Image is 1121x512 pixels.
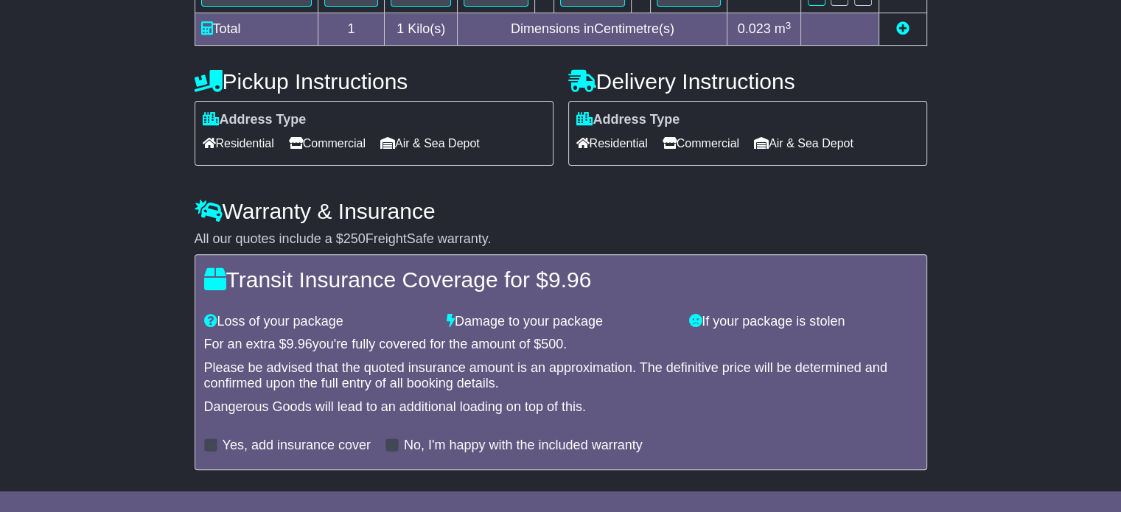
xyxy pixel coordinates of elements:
[541,337,563,351] span: 500
[548,267,591,292] span: 9.96
[380,132,480,155] span: Air & Sea Depot
[397,21,404,36] span: 1
[754,132,853,155] span: Air & Sea Depot
[195,231,927,248] div: All our quotes include a $ FreightSafe warranty.
[576,132,648,155] span: Residential
[195,69,553,94] h4: Pickup Instructions
[343,231,366,246] span: 250
[682,314,924,330] div: If your package is stolen
[439,314,682,330] div: Damage to your package
[195,199,927,223] h4: Warranty & Insurance
[204,267,918,292] h4: Transit Insurance Coverage for $
[738,21,771,36] span: 0.023
[204,337,918,353] div: For an extra $ you're fully covered for the amount of $ .
[896,21,909,36] a: Add new item
[576,112,680,128] label: Address Type
[195,13,318,46] td: Total
[404,438,643,454] label: No, I'm happy with the included warranty
[568,69,927,94] h4: Delivery Instructions
[223,438,371,454] label: Yes, add insurance cover
[663,132,739,155] span: Commercial
[458,13,727,46] td: Dimensions in Centimetre(s)
[197,314,439,330] div: Loss of your package
[318,13,385,46] td: 1
[203,112,307,128] label: Address Type
[289,132,366,155] span: Commercial
[786,20,792,31] sup: 3
[203,132,274,155] span: Residential
[775,21,792,36] span: m
[204,360,918,392] div: Please be advised that the quoted insurance amount is an approximation. The definitive price will...
[204,399,918,415] div: Dangerous Goods will lead to an additional loading on top of this.
[287,337,312,351] span: 9.96
[385,13,458,46] td: Kilo(s)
